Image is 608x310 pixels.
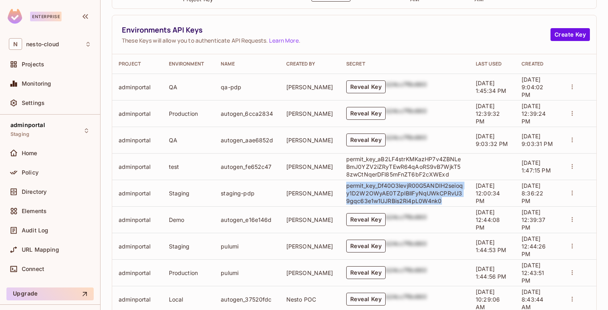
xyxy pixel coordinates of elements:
[567,108,578,119] button: actions
[214,74,279,100] td: qa-pdp
[567,161,578,172] button: actions
[476,133,508,147] span: [DATE] 9:03:32 PM
[221,61,273,67] div: Name
[522,103,546,125] span: [DATE] 12:39:24 PM
[280,100,340,127] td: [PERSON_NAME]
[22,100,45,106] span: Settings
[567,187,578,199] button: actions
[22,150,37,156] span: Home
[386,80,427,93] div: b24cc7f8c660
[476,61,509,67] div: Last Used
[567,267,578,278] button: actions
[522,262,544,284] span: [DATE] 12:43:51 PM
[386,240,427,253] div: b24cc7f8c660
[214,153,279,180] td: autogen_fe652c47
[522,235,546,257] span: [DATE] 12:44:26 PM
[280,180,340,206] td: [PERSON_NAME]
[476,80,507,94] span: [DATE] 1:45:34 PM
[214,206,279,233] td: autogen_e16e146d
[346,266,386,279] button: Reveal Key
[162,100,215,127] td: Production
[169,61,208,67] div: Environment
[214,233,279,259] td: pulumi
[346,293,386,306] button: Reveal Key
[280,206,340,233] td: [PERSON_NAME]
[346,240,386,253] button: Reveal Key
[10,122,45,128] span: adminportal
[346,61,463,67] div: Secret
[22,266,44,272] span: Connect
[346,80,386,93] button: Reveal Key
[567,134,578,146] button: actions
[22,208,47,214] span: Elements
[112,180,162,206] td: adminportal
[522,209,545,231] span: [DATE] 12:39:37 PM
[269,37,298,44] a: Learn More
[6,287,94,300] button: Upgrade
[22,80,51,87] span: Monitoring
[22,189,47,195] span: Directory
[162,206,215,233] td: Demo
[30,12,62,21] div: Enterprise
[346,155,463,178] p: permit_key_aB2LF4strKMKazHP7v4ZBNLeBmJ0YZV2iZRyTEwR64qAoRS9vB7WjkT58zwCtNqerDFl85mFnZT6bF2cXWExd
[522,133,553,147] span: [DATE] 9:03:31 PM
[112,74,162,100] td: adminportal
[286,61,333,67] div: Created By
[386,107,427,120] div: b24cc7f8c660
[112,153,162,180] td: adminportal
[567,214,578,225] button: actions
[214,127,279,153] td: autogen_aae6852d
[567,240,578,252] button: actions
[22,61,44,68] span: Projects
[386,213,427,226] div: b24cc7f8c660
[280,127,340,153] td: [PERSON_NAME]
[119,61,156,67] div: Project
[280,233,340,259] td: [PERSON_NAME]
[346,133,386,146] button: Reveal Key
[162,233,215,259] td: Staging
[280,259,340,286] td: [PERSON_NAME]
[280,74,340,100] td: [PERSON_NAME]
[22,227,48,234] span: Audit Log
[476,103,500,125] span: [DATE] 12:39:32 PM
[346,182,463,205] p: permit_key_Df40O3levjR00G5ANDIH2seioqy1D2W2OWyAE0TZpIBllFyNqUWkCPRvU39gqc63e1w1UJRBis2Ri4pL0W4nk0
[214,100,279,127] td: autogen_6cca2834
[522,182,543,204] span: [DATE] 8:36:22 PM
[122,25,550,35] span: Environments API Keys
[476,265,507,280] span: [DATE] 1:44:56 PM
[112,100,162,127] td: adminportal
[522,76,543,98] span: [DATE] 9:04:02 PM
[214,259,279,286] td: pulumi
[214,180,279,206] td: staging-pdp
[162,127,215,153] td: QA
[112,259,162,286] td: adminportal
[550,28,590,41] button: Create Key
[386,266,427,279] div: b24cc7f8c660
[26,41,59,47] span: Workspace: nesto-cloud
[162,180,215,206] td: Staging
[112,233,162,259] td: adminportal
[22,246,59,253] span: URL Mapping
[280,153,340,180] td: [PERSON_NAME]
[522,61,554,67] div: Created
[476,209,500,231] span: [DATE] 12:44:08 PM
[162,153,215,180] td: test
[22,169,39,176] span: Policy
[567,294,578,305] button: actions
[112,127,162,153] td: adminportal
[8,9,22,24] img: SReyMgAAAABJRU5ErkJggg==
[567,81,578,92] button: actions
[522,159,551,174] span: [DATE] 1:47:15 PM
[162,74,215,100] td: QA
[476,182,500,204] span: [DATE] 12:00:34 PM
[112,206,162,233] td: adminportal
[10,131,29,138] span: Staging
[162,259,215,286] td: Production
[386,293,427,306] div: b24cc7f8c660
[9,38,22,50] span: N
[122,37,550,44] span: These Keys will allow you to authenticate API Requests. .
[346,213,386,226] button: Reveal Key
[476,239,507,253] span: [DATE] 1:44:53 PM
[386,133,427,146] div: b24cc7f8c660
[346,107,386,120] button: Reveal Key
